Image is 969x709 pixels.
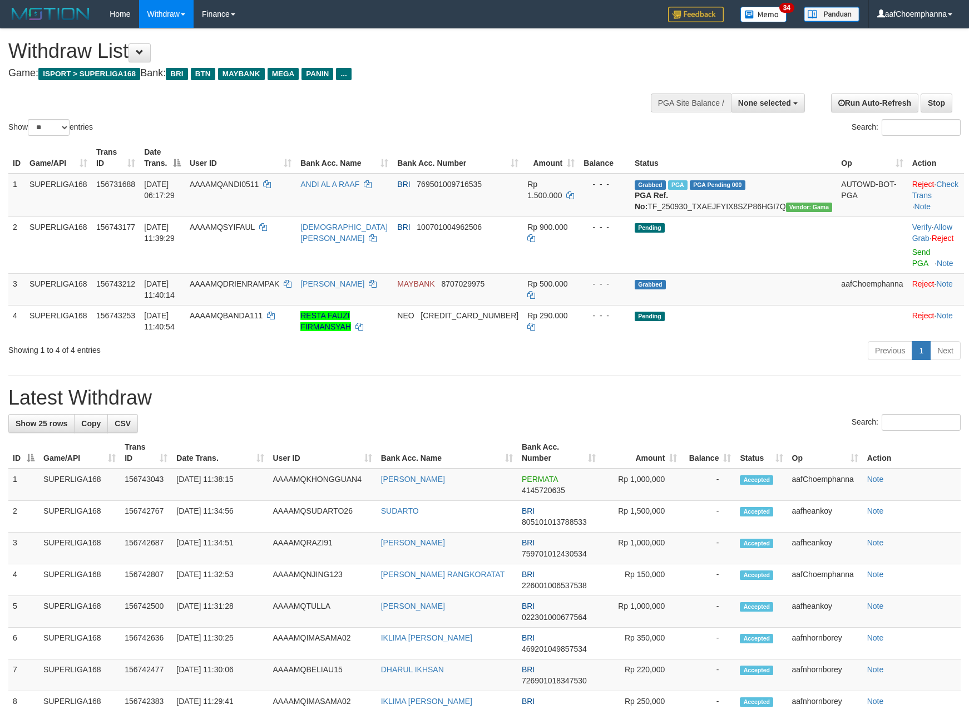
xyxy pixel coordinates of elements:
span: Marked by aafromsomean [668,180,688,190]
a: Check Trans [912,180,958,200]
td: SUPERLIGA168 [39,501,120,533]
th: Trans ID: activate to sort column ascending [92,142,140,174]
td: - [681,596,735,628]
a: Reject [932,234,954,243]
td: Rp 1,000,000 [600,469,681,501]
a: Next [930,341,961,360]
td: SUPERLIGA168 [25,305,92,337]
a: DHARUL IKHSAN [381,665,444,674]
img: Feedback.jpg [668,7,724,22]
span: BRI [397,180,410,189]
td: 5 [8,596,39,628]
td: aafChoemphanna [788,564,863,596]
span: 156743177 [96,223,135,232]
th: Action [863,437,961,469]
td: 2 [8,501,39,533]
td: · [908,305,964,337]
span: BRI [522,570,535,579]
span: Copy 100701004962506 to clipboard [417,223,482,232]
td: · [908,273,964,305]
td: - [681,469,735,501]
a: [PERSON_NAME] [381,538,445,547]
a: Note [936,311,953,320]
td: 156742636 [120,628,172,659]
span: Copy 8707029975 to clipboard [441,279,484,288]
a: Note [867,633,884,642]
th: Balance: activate to sort column ascending [681,437,735,469]
td: [DATE] 11:30:25 [172,628,268,659]
td: 156742687 [120,533,172,564]
span: [DATE] 11:40:54 [144,311,175,331]
td: aafheankoy [788,501,863,533]
div: Showing 1 to 4 of 4 entries [8,340,395,356]
span: Accepted [740,539,773,548]
span: Copy 4145720635 to clipboard [522,486,565,495]
div: - - - [584,179,626,190]
th: Op: activate to sort column ascending [788,437,863,469]
label: Search: [852,414,961,431]
span: CSV [115,419,131,428]
td: SUPERLIGA168 [25,174,92,217]
span: BRI [397,223,410,232]
a: Reject [912,180,935,189]
td: 4 [8,564,39,596]
div: - - - [584,278,626,289]
td: - [681,628,735,659]
img: MOTION_logo.png [8,6,93,22]
td: [DATE] 11:30:06 [172,659,268,691]
a: CSV [107,414,138,433]
a: IKLIMA [PERSON_NAME] [381,633,472,642]
span: ISPORT > SUPERLIGA168 [38,68,140,80]
a: [PERSON_NAME] [300,279,364,288]
a: Copy [74,414,108,433]
td: Rp 1,000,000 [600,533,681,564]
span: Copy 226001006537538 to clipboard [522,581,587,590]
span: Copy 469201049857534 to clipboard [522,644,587,653]
span: AAAAMQANDI0511 [190,180,259,189]
label: Search: [852,119,961,136]
span: ... [336,68,351,80]
td: 156742807 [120,564,172,596]
td: aafnhornborey [788,659,863,691]
td: 1 [8,174,25,217]
th: Amount: activate to sort column ascending [523,142,579,174]
span: Pending [635,312,665,321]
span: Accepted [740,475,773,485]
a: Stop [921,93,952,112]
span: AAAAMQSYIFAUL [190,223,255,232]
td: AAAAMQBELIAU15 [269,659,377,691]
div: - - - [584,310,626,321]
span: Copy 726901018347530 to clipboard [522,676,587,685]
a: [DEMOGRAPHIC_DATA][PERSON_NAME] [300,223,388,243]
td: [DATE] 11:38:15 [172,469,268,501]
div: PGA Site Balance / [651,93,731,112]
td: Rp 1,000,000 [600,596,681,628]
span: BRI [522,697,535,706]
h4: Game: Bank: [8,68,635,79]
span: PGA Pending [690,180,745,190]
td: AAAAMQKHONGGUAN4 [269,469,377,501]
label: Show entries [8,119,93,136]
span: AAAAMQDRIENRAMPAK [190,279,280,288]
span: Rp 900.000 [527,223,567,232]
span: Grabbed [635,280,666,289]
td: Rp 1,500,000 [600,501,681,533]
div: - - - [584,221,626,233]
th: Game/API: activate to sort column ascending [25,142,92,174]
span: PANIN [301,68,333,80]
a: Note [867,538,884,547]
th: ID: activate to sort column descending [8,437,39,469]
td: 156742767 [120,501,172,533]
span: Rp 500.000 [527,279,567,288]
h1: Withdraw List [8,40,635,62]
span: Rp 1.500.000 [527,180,562,200]
span: Show 25 rows [16,419,67,428]
span: · [912,223,952,243]
a: [PERSON_NAME] [381,602,445,610]
a: Send PGA [912,248,931,268]
span: Copy 805101013788533 to clipboard [522,518,587,526]
td: [DATE] 11:34:56 [172,501,268,533]
span: PERMATA [522,475,558,484]
span: Copy 769501009716535 to clipboard [417,180,482,189]
span: Accepted [740,666,773,675]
